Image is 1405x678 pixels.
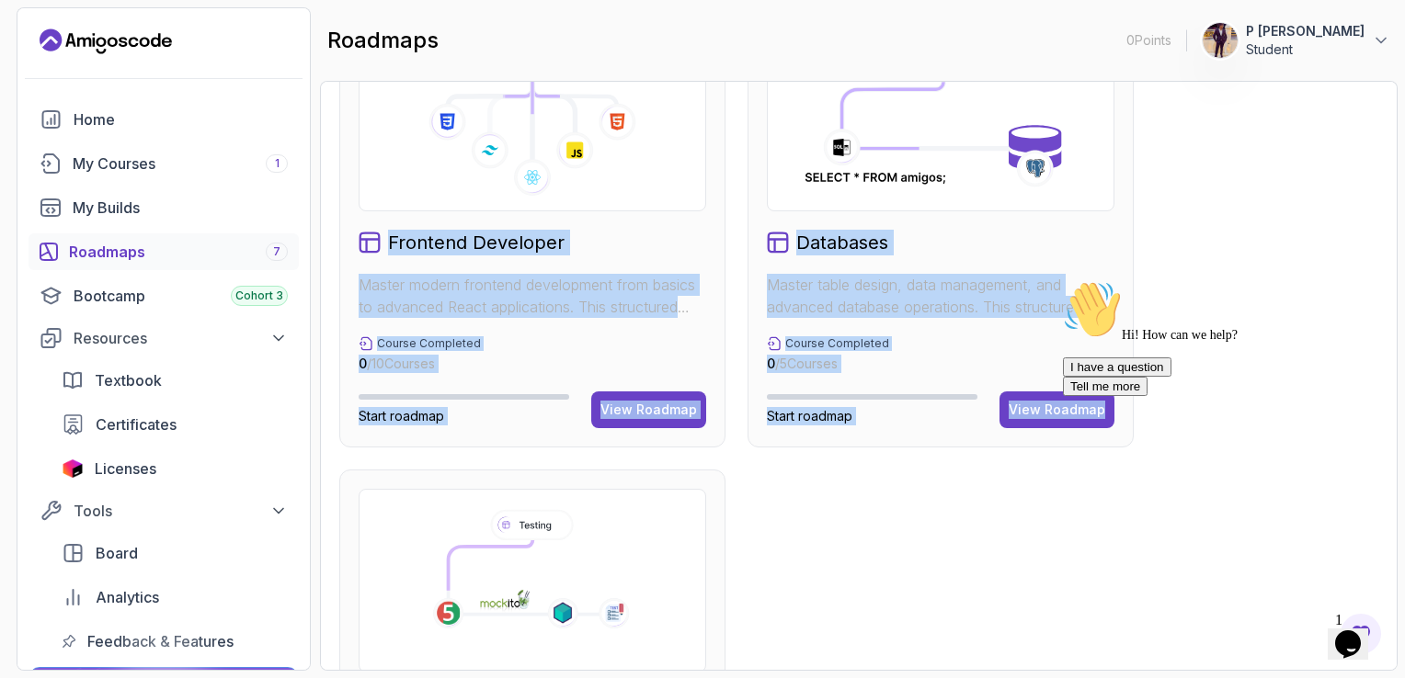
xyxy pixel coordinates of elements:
p: Student [1246,40,1365,59]
img: jetbrains icon [62,459,84,478]
div: Tools [74,500,288,522]
p: Master modern frontend development from basics to advanced React applications. This structured le... [359,274,706,318]
span: 7 [273,244,280,259]
a: courses [29,145,299,182]
a: feedback [51,623,299,660]
h2: Databases [796,230,888,255]
iframe: chat widget [1328,605,1387,660]
button: Resources [29,322,299,355]
span: Certificates [96,413,177,435]
div: View Roadmap [1009,401,1105,419]
span: Board [96,542,138,564]
a: roadmaps [29,233,299,270]
span: Textbook [95,369,162,391]
a: Landing page [40,27,172,56]
span: Hi! How can we help? [7,55,182,69]
img: user profile image [1203,23,1238,58]
p: Master table design, data management, and advanced database operations. This structured learning ... [767,274,1114,318]
span: Analytics [96,586,159,608]
h2: Frontend Developer [388,230,565,255]
div: My Courses [73,153,288,175]
div: Home [74,108,288,130]
button: I have a question [7,85,116,104]
div: Resources [74,327,288,349]
button: View Roadmap [591,391,706,428]
button: Tell me more [7,104,92,123]
a: home [29,101,299,138]
a: bootcamp [29,277,299,314]
a: board [51,535,299,571]
button: user profile imageP [PERSON_NAME]Student [1202,22,1390,59]
a: analytics [51,579,299,616]
p: Course Completed [785,336,889,351]
div: View Roadmap [600,401,697,419]
p: / 5 Courses [767,355,889,373]
button: Tools [29,494,299,527]
span: Cohort 3 [235,288,283,303]
iframe: chat widget [1056,273,1387,595]
span: Start roadmap [767,408,852,424]
a: builds [29,189,299,226]
span: Start roadmap [359,408,444,424]
span: Licenses [95,458,156,480]
h2: roadmaps [327,26,439,55]
span: 1 [275,156,280,171]
p: Course Completed [377,336,481,351]
button: View Roadmap [999,391,1114,428]
p: P [PERSON_NAME] [1246,22,1365,40]
span: 0 [359,356,367,371]
img: :wave: [7,7,66,66]
div: My Builds [73,197,288,219]
a: textbook [51,362,299,399]
div: Roadmaps [69,241,288,263]
p: / 10 Courses [359,355,481,373]
span: 0 [767,356,775,371]
p: 0 Points [1126,31,1171,50]
span: Feedback & Features [87,630,234,652]
a: licenses [51,450,299,487]
div: 👋Hi! How can we help?I have a questionTell me more [7,7,338,123]
div: Bootcamp [74,285,288,307]
a: certificates [51,406,299,443]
